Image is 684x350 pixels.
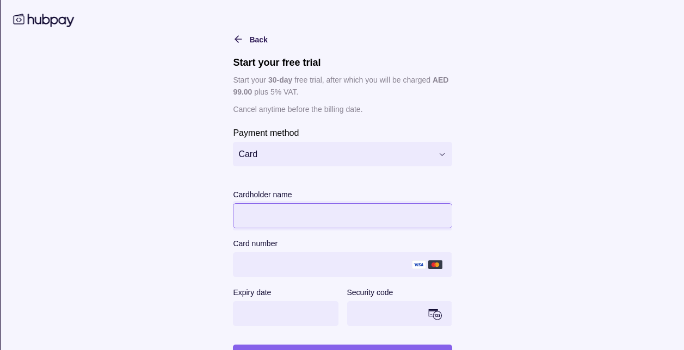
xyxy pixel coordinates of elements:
[268,76,292,84] p: 30 -day
[232,57,451,68] h1: Start your free trial
[232,128,298,137] p: Payment method
[232,188,291,201] label: Cardholder name
[249,35,267,44] span: Back
[232,126,298,139] label: Payment method
[347,286,393,299] label: Security code
[232,237,277,250] label: Card number
[232,33,267,46] button: Back
[232,286,270,299] label: Expiry date
[232,103,451,115] p: Cancel anytime before the billing date.
[232,74,451,98] p: Start your free trial, after which you will be charged plus 5% VAT.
